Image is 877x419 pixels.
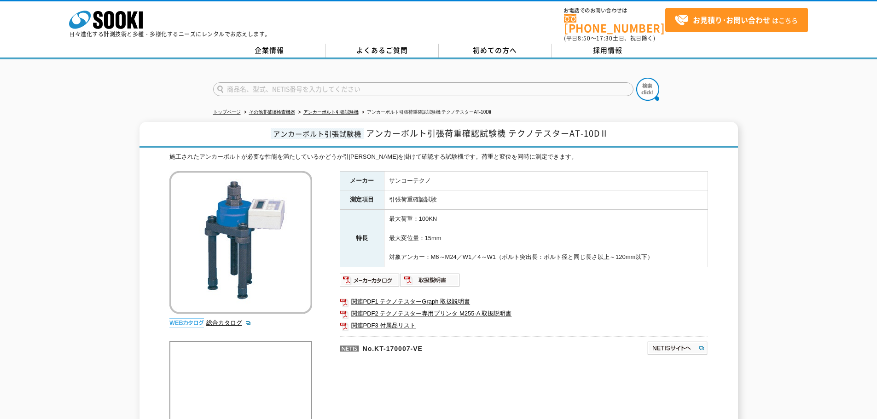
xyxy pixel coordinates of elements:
img: 取扱説明書 [400,273,460,287]
strong: お見積り･お問い合わせ [693,14,770,25]
td: サンコーテクノ [384,171,708,190]
a: 初めての方へ [439,44,552,57]
span: はこちら [674,13,798,27]
th: 測定項目 [340,190,384,210]
th: 特長 [340,210,384,267]
a: その他非破壊検査機器 [249,109,295,115]
a: お見積り･お問い合わせはこちら [665,8,808,32]
input: 商品名、型式、NETIS番号を入力してください [213,82,633,96]
p: 日々進化する計測技術と多種・多様化するニーズにレンタルでお応えします。 [69,31,271,37]
a: 採用情報 [552,44,664,57]
img: メーカーカタログ [340,273,400,287]
li: アンカーボルト引張荷重確認試験機 テクノテスターAT-10DⅡ [360,108,492,117]
a: トップページ [213,109,241,115]
p: No.KT-170007-VE [340,336,558,358]
a: 関連PDF1 テクノテスターGraph 取扱説明書 [340,296,708,308]
span: 8:50 [578,34,591,42]
a: 取扱説明書 [400,279,460,286]
span: アンカーボルト引張荷重確認試験機 テクノテスターAT-10DⅡ [366,127,609,139]
a: よくあるご質問 [326,44,439,57]
img: アンカーボルト引張荷重確認試験機 テクノテスターAT-10DⅡ [169,171,312,314]
a: 総合カタログ [206,319,251,326]
a: アンカーボルト引張試験機 [303,109,359,115]
a: 企業情報 [213,44,326,57]
span: (平日 ～ 土日、祝日除く) [564,34,655,42]
td: 引張荷重確認試験 [384,190,708,210]
span: アンカーボルト引張試験機 [271,128,364,139]
span: お電話でのお問い合わせは [564,8,665,13]
span: 初めての方へ [473,45,517,55]
img: webカタログ [169,318,204,327]
a: 関連PDF3 付属品リスト [340,320,708,332]
a: メーカーカタログ [340,279,400,286]
a: 関連PDF2 テクノテスター専用プリンタ M255-A 取扱説明書 [340,308,708,320]
span: 17:30 [596,34,613,42]
img: NETISサイトへ [647,341,708,356]
div: 施工されたアンカーボルトが必要な性能を満たしているかどうか引[PERSON_NAME]を掛けて確認する試験機です。荷重と変位を同時に測定できます。 [169,152,708,162]
th: メーカー [340,171,384,190]
td: 最大荷重：100KN 最大変位量：15mm 対象アンカー：M6～M24／W1／4～W1（ボルト突出長：ボルト径と同じ長さ以上～120mm以下） [384,210,708,267]
a: [PHONE_NUMBER] [564,14,665,33]
img: btn_search.png [636,78,659,101]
